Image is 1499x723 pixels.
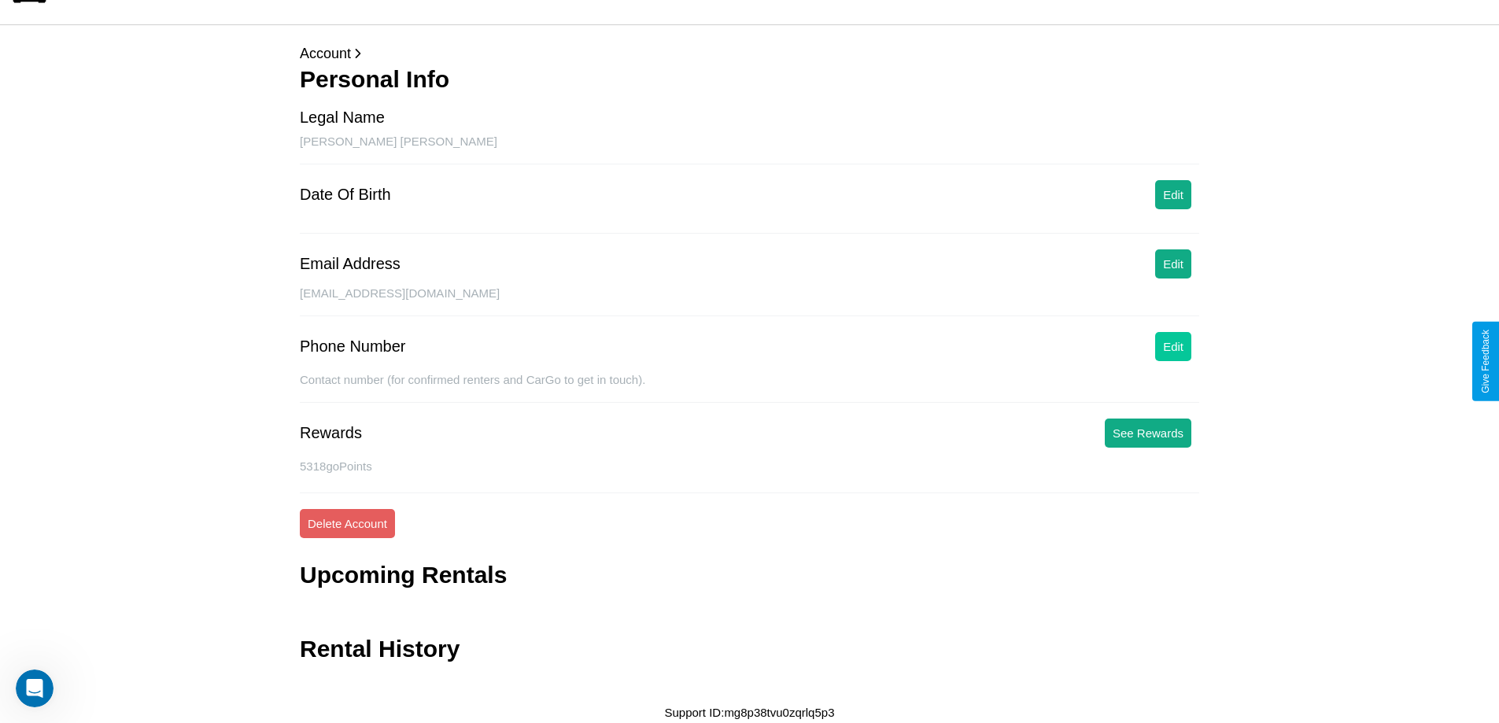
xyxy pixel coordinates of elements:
[300,255,401,273] div: Email Address
[300,456,1199,477] p: 5318 goPoints
[300,338,406,356] div: Phone Number
[300,562,507,588] h3: Upcoming Rentals
[300,186,391,204] div: Date Of Birth
[1155,332,1191,361] button: Edit
[16,670,54,707] iframe: Intercom live chat
[300,286,1199,316] div: [EMAIL_ADDRESS][DOMAIN_NAME]
[300,373,1199,403] div: Contact number (for confirmed renters and CarGo to get in touch).
[665,702,835,723] p: Support ID: mg8p38tvu0zqrlq5p3
[300,135,1199,164] div: [PERSON_NAME] [PERSON_NAME]
[300,109,385,127] div: Legal Name
[300,509,395,538] button: Delete Account
[300,424,362,442] div: Rewards
[1480,330,1491,393] div: Give Feedback
[300,636,460,662] h3: Rental History
[300,41,1199,66] p: Account
[1155,180,1191,209] button: Edit
[300,66,1199,93] h3: Personal Info
[1155,249,1191,279] button: Edit
[1105,419,1191,448] button: See Rewards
